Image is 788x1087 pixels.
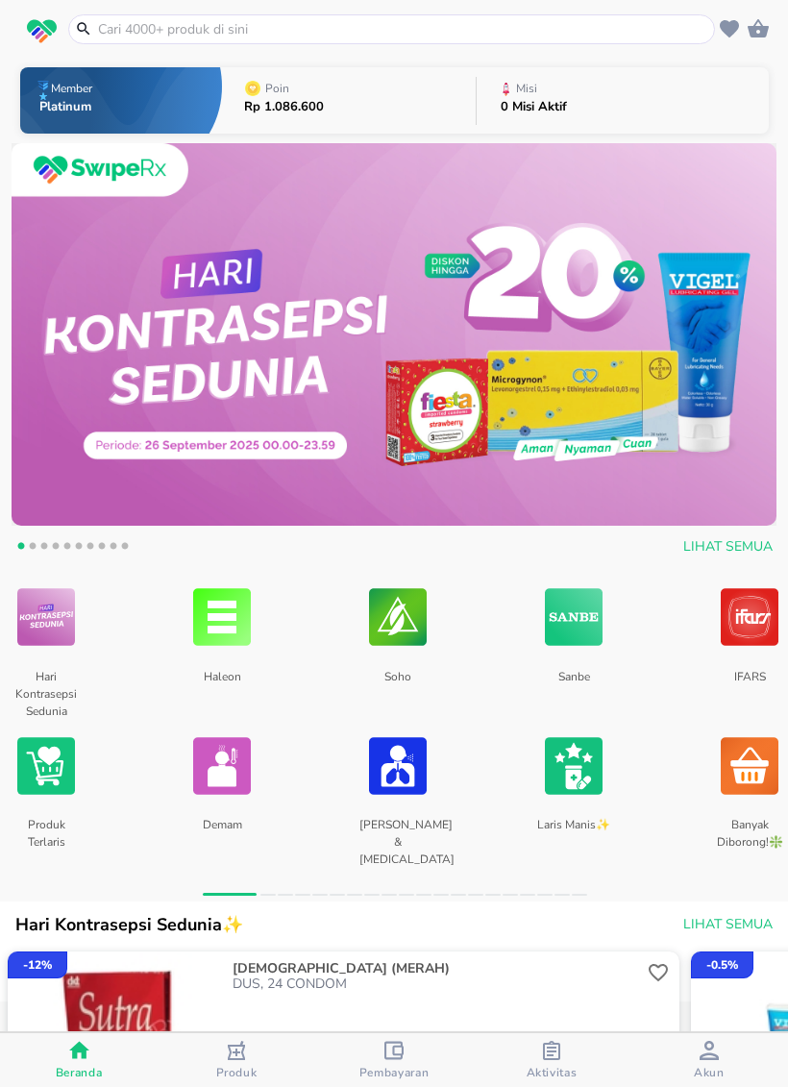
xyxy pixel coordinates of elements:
[12,539,31,558] button: 1
[265,83,289,94] p: Poin
[23,956,52,974] p: - 12 %
[477,62,768,138] button: Misi0 Misi Aktif
[473,1033,630,1087] button: Aktivitas
[51,83,92,94] p: Member
[721,574,778,660] img: IFARS
[711,660,787,710] p: IFARS
[193,574,251,660] img: Haleon
[69,539,88,558] button: 6
[23,539,42,558] button: 2
[359,660,435,710] p: Soho
[545,574,603,660] img: Sanbe
[35,539,54,558] button: 3
[359,809,435,859] p: [PERSON_NAME] & [MEDICAL_DATA]
[369,723,427,809] img: Batuk & Flu
[721,723,778,809] img: Banyak Diborong!❇️
[706,956,738,974] p: - 0.5 %
[8,809,84,859] p: Produk Terlaris
[233,961,640,976] p: [DEMOGRAPHIC_DATA] (MERAH)
[315,1033,473,1087] button: Pembayaran
[535,809,611,859] p: Laris Manis✨
[676,907,776,943] button: Lihat Semua
[104,539,123,558] button: 9
[711,809,787,859] p: Banyak Diborong!❇️
[27,19,57,44] img: logo_swiperx_s.bd005f3b.svg
[17,574,75,660] img: Hari Kontrasepsi Sedunia
[193,723,251,809] img: Demam
[545,723,603,809] img: Laris Manis✨
[233,976,644,992] p: DUS, 24 CONDOM
[369,574,427,660] img: Soho
[527,1065,578,1080] span: Aktivitas
[222,62,477,138] button: PoinRp 1.086.600
[694,1065,725,1080] span: Akun
[96,19,710,39] input: Cari 4000+ produk di sini
[39,101,96,113] p: Platinum
[676,530,776,565] button: Lihat Semua
[630,1033,788,1087] button: Akun
[12,143,776,526] img: e850da8d-ead1-482b-b2f2-c20b751a8518.jpeg
[516,83,537,94] p: Misi
[683,913,773,937] span: Lihat Semua
[92,539,111,558] button: 8
[58,539,77,558] button: 5
[8,660,84,710] p: Hari Kontrasepsi Sedunia
[184,660,259,710] p: Haleon
[56,1065,103,1080] span: Beranda
[683,535,773,559] span: Lihat Semua
[81,539,100,558] button: 7
[184,809,259,859] p: Demam
[115,539,135,558] button: 10
[20,62,222,138] button: MemberPlatinum
[216,1065,258,1080] span: Produk
[359,1065,430,1080] span: Pembayaran
[535,660,611,710] p: Sanbe
[244,101,324,113] p: Rp 1.086.600
[17,723,75,809] img: Produk Terlaris
[501,101,567,113] p: 0 Misi Aktif
[158,1033,315,1087] button: Produk
[46,539,65,558] button: 4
